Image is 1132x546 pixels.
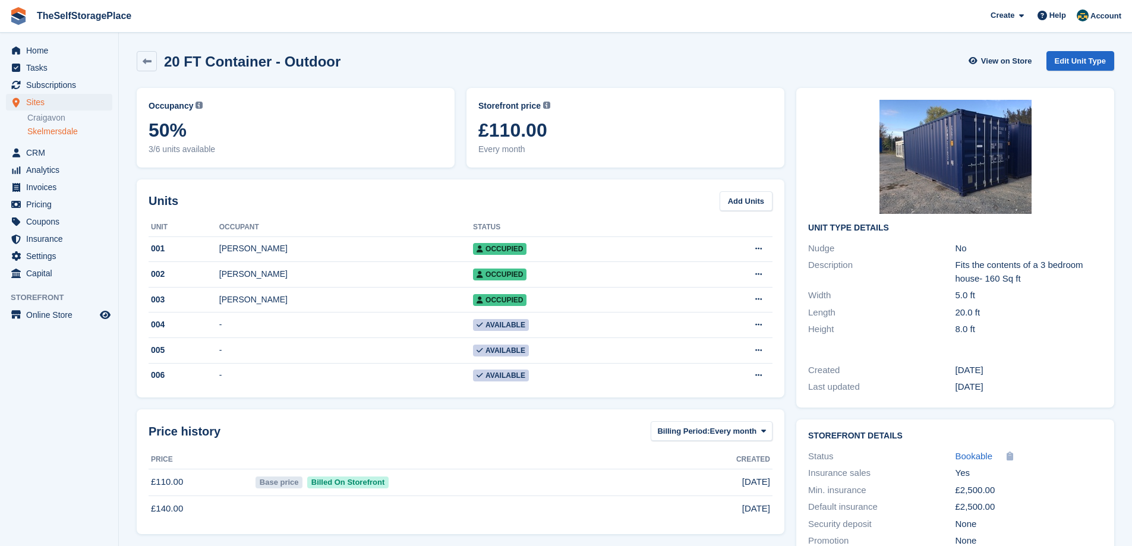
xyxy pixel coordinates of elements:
[219,268,473,280] div: [PERSON_NAME]
[6,231,112,247] a: menu
[720,191,772,211] a: Add Units
[651,421,772,441] button: Billing Period: Every month
[808,223,1102,233] h2: Unit Type details
[808,242,955,255] div: Nudge
[219,293,473,306] div: [PERSON_NAME]
[6,265,112,282] a: menu
[11,292,118,304] span: Storefront
[956,289,1102,302] div: 5.0 ft
[473,269,526,280] span: Occupied
[956,484,1102,497] div: £2,500.00
[808,450,955,463] div: Status
[478,100,541,112] span: Storefront price
[808,484,955,497] div: Min. insurance
[26,248,97,264] span: Settings
[26,213,97,230] span: Coupons
[26,196,97,213] span: Pricing
[956,306,1102,320] div: 20.0 ft
[6,42,112,59] a: menu
[808,258,955,285] div: Description
[26,265,97,282] span: Capital
[6,144,112,161] a: menu
[10,7,27,25] img: stora-icon-8386f47178a22dfd0bd8f6a31ec36ba5ce8667c1dd55bd0f319d3a0aa187defe.svg
[710,425,757,437] span: Every month
[219,338,473,364] td: -
[6,307,112,323] a: menu
[149,318,219,331] div: 004
[808,500,955,514] div: Default insurance
[981,55,1032,67] span: View on Store
[307,476,389,488] span: Billed On Storefront
[149,268,219,280] div: 002
[1077,10,1089,21] img: Gairoid
[956,500,1102,514] div: £2,500.00
[956,517,1102,531] div: None
[956,323,1102,336] div: 8.0 ft
[149,192,178,210] h2: Units
[6,213,112,230] a: menu
[6,94,112,111] a: menu
[164,53,340,70] h2: 20 FT Container - Outdoor
[956,242,1102,255] div: No
[473,345,529,356] span: Available
[32,6,136,26] a: TheSelfStoragePlace
[956,450,993,463] a: Bookable
[6,248,112,264] a: menu
[543,102,550,109] img: icon-info-grey-7440780725fd019a000dd9b08b2336e03edf1995a4989e88bcd33f0948082b44.svg
[196,102,203,109] img: icon-info-grey-7440780725fd019a000dd9b08b2336e03edf1995a4989e88bcd33f0948082b44.svg
[742,475,770,489] span: [DATE]
[879,100,1032,214] img: 5378.jpeg
[149,369,219,381] div: 006
[219,242,473,255] div: [PERSON_NAME]
[149,450,253,469] th: Price
[657,425,710,437] span: Billing Period:
[736,454,770,465] span: Created
[956,466,1102,480] div: Yes
[27,126,112,137] a: Skelmersdale
[1049,10,1066,21] span: Help
[219,218,473,237] th: Occupant
[808,466,955,480] div: Insurance sales
[149,344,219,356] div: 005
[26,162,97,178] span: Analytics
[149,495,253,522] td: £140.00
[26,77,97,93] span: Subscriptions
[991,10,1014,21] span: Create
[808,364,955,377] div: Created
[967,51,1037,71] a: View on Store
[149,100,193,112] span: Occupancy
[808,306,955,320] div: Length
[808,289,955,302] div: Width
[808,517,955,531] div: Security deposit
[956,451,993,461] span: Bookable
[149,242,219,255] div: 001
[473,370,529,381] span: Available
[808,380,955,394] div: Last updated
[6,59,112,76] a: menu
[956,364,1102,377] div: [DATE]
[1046,51,1114,71] a: Edit Unit Type
[26,307,97,323] span: Online Store
[149,119,443,141] span: 50%
[6,179,112,195] a: menu
[956,380,1102,394] div: [DATE]
[26,179,97,195] span: Invoices
[1090,10,1121,22] span: Account
[27,112,112,124] a: Craigavon
[808,431,1102,441] h2: Storefront Details
[219,363,473,388] td: -
[26,94,97,111] span: Sites
[473,319,529,331] span: Available
[6,196,112,213] a: menu
[473,294,526,306] span: Occupied
[473,218,680,237] th: Status
[6,77,112,93] a: menu
[98,308,112,322] a: Preview store
[26,144,97,161] span: CRM
[26,42,97,59] span: Home
[219,313,473,338] td: -
[742,502,770,516] span: [DATE]
[149,143,443,156] span: 3/6 units available
[956,258,1102,285] div: Fits the contents of a 3 bedroom house- 160 Sq ft
[149,293,219,306] div: 003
